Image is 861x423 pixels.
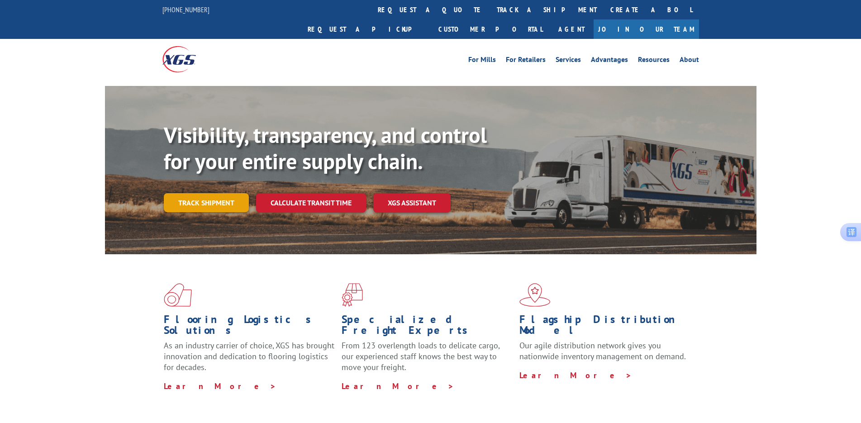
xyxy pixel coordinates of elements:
[680,56,699,66] a: About
[256,193,366,213] a: Calculate transit time
[342,314,513,340] h1: Specialized Freight Experts
[164,381,276,391] a: Learn More >
[342,283,363,307] img: xgs-icon-focused-on-flooring-red
[519,314,690,340] h1: Flagship Distribution Model
[373,193,451,213] a: XGS ASSISTANT
[556,56,581,66] a: Services
[164,314,335,340] h1: Flooring Logistics Solutions
[468,56,496,66] a: For Mills
[342,381,454,391] a: Learn More >
[519,370,632,380] a: Learn More >
[594,19,699,39] a: Join Our Team
[549,19,594,39] a: Agent
[164,283,192,307] img: xgs-icon-total-supply-chain-intelligence-red
[162,5,209,14] a: [PHONE_NUMBER]
[591,56,628,66] a: Advantages
[164,193,249,212] a: Track shipment
[638,56,670,66] a: Resources
[519,283,551,307] img: xgs-icon-flagship-distribution-model-red
[301,19,432,39] a: Request a pickup
[432,19,549,39] a: Customer Portal
[519,340,686,361] span: Our agile distribution network gives you nationwide inventory management on demand.
[164,121,487,175] b: Visibility, transparency, and control for your entire supply chain.
[506,56,546,66] a: For Retailers
[164,340,334,372] span: As an industry carrier of choice, XGS has brought innovation and dedication to flooring logistics...
[342,340,513,380] p: From 123 overlength loads to delicate cargo, our experienced staff knows the best way to move you...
